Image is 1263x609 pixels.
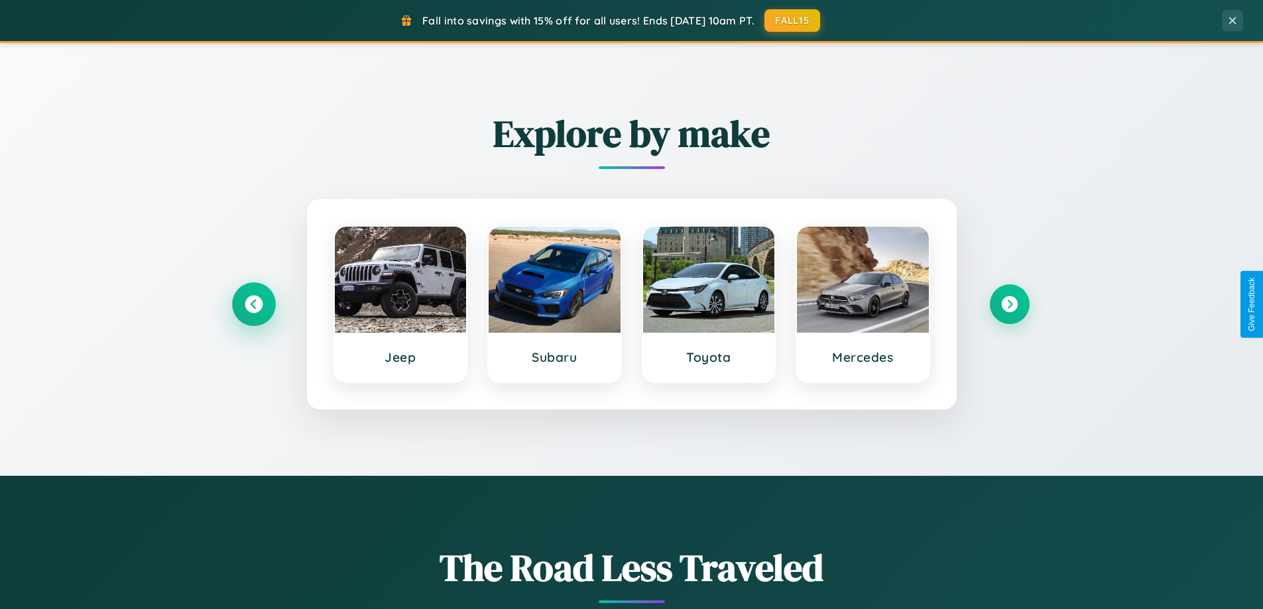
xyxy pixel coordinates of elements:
div: Give Feedback [1247,278,1256,331]
button: FALL15 [764,9,820,32]
h3: Toyota [656,349,762,365]
h3: Subaru [502,349,607,365]
h3: Jeep [348,349,453,365]
h1: The Road Less Traveled [234,542,1030,593]
h3: Mercedes [810,349,916,365]
h2: Explore by make [234,108,1030,159]
span: Fall into savings with 15% off for all users! Ends [DATE] 10am PT. [422,14,754,27]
